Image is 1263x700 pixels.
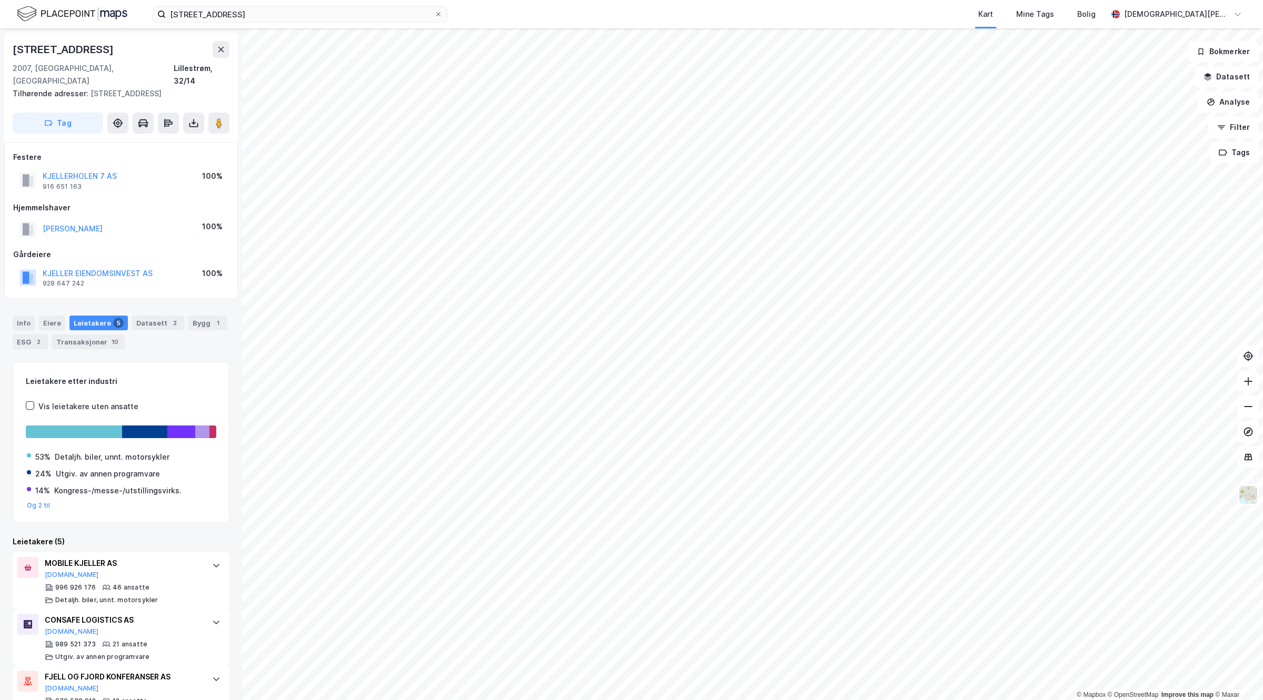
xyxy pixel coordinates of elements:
div: Detaljh. biler, unnt. motorsykler [55,596,158,604]
div: 1 [213,318,223,328]
div: Bygg [188,316,227,330]
div: Detaljh. biler, unnt. motorsykler [55,451,169,463]
div: Festere [13,151,229,164]
div: 10 [109,337,121,347]
button: [DOMAIN_NAME] [45,627,99,636]
div: Datasett [132,316,184,330]
div: Info [13,316,35,330]
div: Transaksjoner [52,334,125,349]
div: 928 647 242 [43,279,84,288]
div: 53% [35,451,51,463]
div: Utgiv. av annen programvare [55,653,149,661]
div: 5 [113,318,124,328]
div: 989 521 373 [55,640,96,648]
a: Mapbox [1077,691,1106,698]
div: 2 [169,318,180,328]
button: Tags [1210,142,1259,163]
div: Bolig [1077,8,1096,21]
div: 21 ansatte [113,640,147,648]
button: Analyse [1198,92,1259,113]
div: Leietakere [69,316,128,330]
button: Datasett [1195,66,1259,87]
div: [DEMOGRAPHIC_DATA][PERSON_NAME] [1124,8,1229,21]
div: Leietakere (5) [13,535,229,548]
button: [DOMAIN_NAME] [45,571,99,579]
div: 2 [33,337,44,347]
div: FJELL OG FJORD KONFERANSER AS [45,671,202,683]
a: OpenStreetMap [1108,691,1159,698]
div: Kart [978,8,993,21]
div: 100% [202,267,223,280]
button: Filter [1208,117,1259,138]
button: [DOMAIN_NAME] [45,684,99,693]
button: Bokmerker [1188,41,1259,62]
div: ESG [13,334,48,349]
img: Z [1238,485,1258,505]
button: Og 2 til [27,501,51,510]
div: 996 926 176 [55,583,96,592]
div: 2007, [GEOGRAPHIC_DATA], [GEOGRAPHIC_DATA] [13,62,174,87]
div: [STREET_ADDRESS] [13,41,116,58]
div: 14% [35,484,50,497]
div: Eiere [39,316,65,330]
div: MOBILE KJELLER AS [45,557,202,570]
a: Improve this map [1161,691,1214,698]
iframe: Chat Widget [1210,650,1263,700]
div: Lillestrøm, 32/14 [174,62,229,87]
div: 24% [35,468,52,480]
div: 100% [202,220,223,233]
div: 100% [202,170,223,182]
input: Søk på adresse, matrikkel, gårdeiere, leietakere eller personer [166,6,434,22]
div: Leietakere etter industri [26,375,216,388]
div: CONSAFE LOGISTICS AS [45,614,202,626]
span: Tilhørende adresser: [13,89,91,98]
div: Vis leietakere uten ansatte [38,400,138,413]
img: logo.f888ab2527a4732fd821a326f86c7f29.svg [17,5,127,23]
div: 916 651 163 [43,182,82,191]
button: Tag [13,113,103,134]
div: Utgiv. av annen programvare [56,468,160,480]
div: Kongress-/messe-/utstillingsvirks. [54,484,182,497]
div: Mine Tags [1016,8,1054,21]
div: Hjemmelshaver [13,201,229,214]
div: 46 ansatte [113,583,149,592]
div: [STREET_ADDRESS] [13,87,221,100]
div: Gårdeiere [13,248,229,261]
